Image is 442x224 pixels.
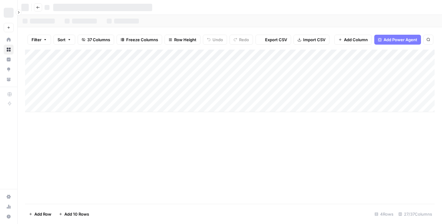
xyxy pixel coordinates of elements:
[374,35,421,45] button: Add Power Agent
[239,37,249,43] span: Redo
[87,37,110,43] span: 37 Columns
[344,37,368,43] span: Add Column
[294,35,329,45] button: Import CSV
[78,35,114,45] button: 37 Columns
[4,192,14,202] a: Settings
[303,37,325,43] span: Import CSV
[34,211,51,217] span: Add Row
[203,35,227,45] button: Undo
[4,64,14,74] a: Opportunities
[255,35,291,45] button: Export CSV
[212,37,223,43] span: Undo
[64,211,89,217] span: Add 10 Rows
[117,35,162,45] button: Freeze Columns
[165,35,200,45] button: Row Height
[4,55,14,64] a: Insights
[4,74,14,84] a: Your Data
[372,209,396,219] div: 4 Rows
[25,209,55,219] button: Add Row
[126,37,158,43] span: Freeze Columns
[4,202,14,212] a: Usage
[384,37,417,43] span: Add Power Agent
[230,35,253,45] button: Redo
[4,35,14,45] a: Home
[32,37,41,43] span: Filter
[265,37,287,43] span: Export CSV
[28,35,51,45] button: Filter
[174,37,196,43] span: Row Height
[55,209,93,219] button: Add 10 Rows
[58,37,66,43] span: Sort
[4,45,14,55] a: Browse
[396,209,435,219] div: 27/37 Columns
[4,212,14,222] button: Help + Support
[334,35,372,45] button: Add Column
[54,35,75,45] button: Sort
